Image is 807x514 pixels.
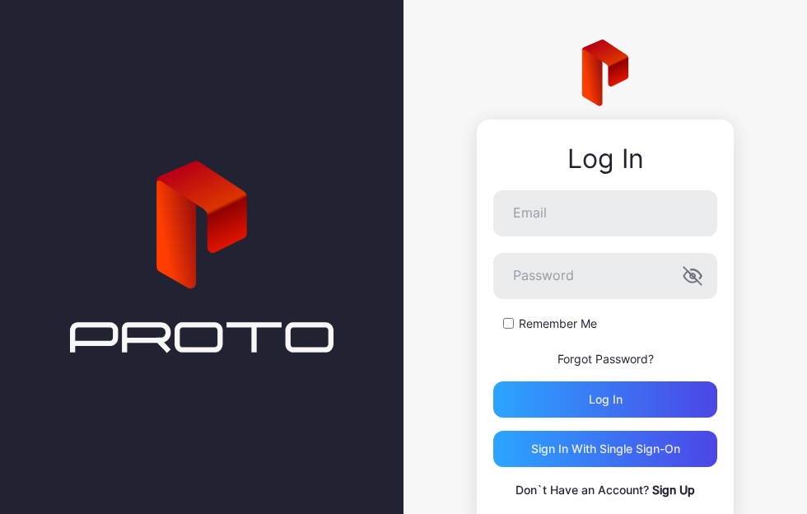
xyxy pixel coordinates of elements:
[493,190,717,236] input: Email
[531,442,680,456] div: Sign in With Single Sign-On
[652,483,695,497] a: Sign Up
[493,381,717,418] button: Log in
[493,253,717,299] input: Password
[493,480,717,500] p: Don`t Have an Account?
[493,144,717,174] div: Log In
[493,431,717,467] button: Sign in With Single Sign-On
[683,266,702,286] button: Password
[519,315,597,332] label: Remember Me
[557,352,654,366] a: Forgot Password?
[589,393,623,406] div: Log in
